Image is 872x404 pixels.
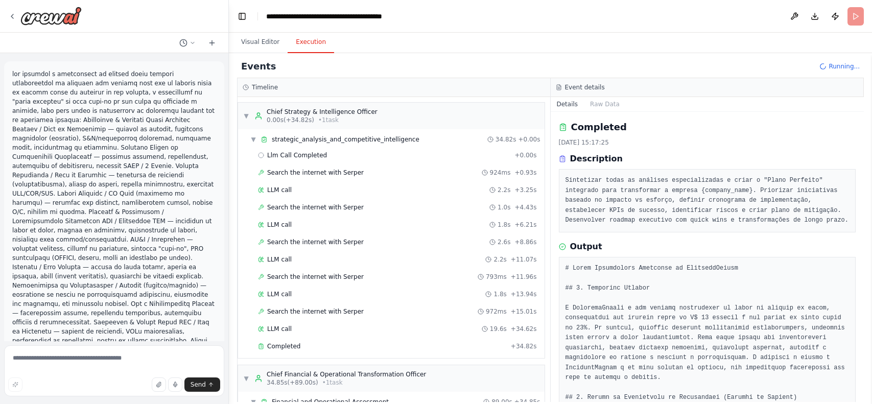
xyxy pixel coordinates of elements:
[514,151,536,159] span: + 0.00s
[565,176,850,226] pre: Sintetizar todas as análises especializadas e criar o "Plano Perfeito" integrado para transformar...
[267,273,364,281] span: Search the internet with Serper
[267,169,364,177] span: Search the internet with Serper
[191,381,206,389] span: Send
[20,7,82,25] img: Logo
[490,169,511,177] span: 924ms
[511,290,537,298] span: + 13.94s
[175,37,200,49] button: Switch to previous chat
[511,307,537,316] span: + 15.01s
[514,203,536,211] span: + 4.43s
[168,377,182,392] button: Click to speak your automation idea
[322,378,343,387] span: • 1 task
[243,112,249,120] span: ▼
[514,169,536,177] span: + 0.93s
[267,378,318,387] span: 34.85s (+89.00s)
[493,290,506,298] span: 1.8s
[571,120,627,134] h2: Completed
[565,83,605,91] h3: Event details
[241,59,276,74] h2: Events
[511,325,537,333] span: + 34.62s
[8,377,22,392] button: Improve this prompt
[267,307,364,316] span: Search the internet with Serper
[267,370,426,378] div: Chief Financial & Operational Transformation Officer
[204,37,220,49] button: Start a new chat
[493,255,506,264] span: 2.2s
[267,342,300,350] span: Completed
[518,135,540,144] span: + 0.00s
[235,9,249,23] button: Hide left sidebar
[233,32,288,53] button: Visual Editor
[267,290,292,298] span: LLM call
[498,221,510,229] span: 1.8s
[511,273,537,281] span: + 11.96s
[511,342,537,350] span: + 34.82s
[266,11,382,21] nav: breadcrumb
[514,221,536,229] span: + 6.21s
[272,135,419,144] span: strategic_analysis_and_competitive_intelligence
[570,241,602,253] h3: Output
[267,108,378,116] div: Chief Strategy & Intelligence Officer
[551,97,584,111] button: Details
[496,135,516,144] span: 34.82s
[250,135,256,144] span: ▼
[570,153,623,165] h3: Description
[267,186,292,194] span: LLM call
[490,325,507,333] span: 19.6s
[267,255,292,264] span: LLM call
[267,151,327,159] span: Llm Call Completed
[267,238,364,246] span: Search the internet with Serper
[288,32,334,53] button: Execution
[498,186,510,194] span: 2.2s
[267,221,292,229] span: LLM call
[486,273,507,281] span: 793ms
[559,138,856,147] div: [DATE] 15:17:25
[267,116,314,124] span: 0.00s (+34.82s)
[184,377,220,392] button: Send
[267,203,364,211] span: Search the internet with Serper
[514,238,536,246] span: + 8.86s
[829,62,860,70] span: Running...
[267,325,292,333] span: LLM call
[318,116,339,124] span: • 1 task
[498,238,510,246] span: 2.6s
[498,203,510,211] span: 1.0s
[486,307,507,316] span: 972ms
[514,186,536,194] span: + 3.25s
[243,374,249,383] span: ▼
[511,255,537,264] span: + 11.07s
[152,377,166,392] button: Upload files
[252,83,278,91] h3: Timeline
[584,97,626,111] button: Raw Data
